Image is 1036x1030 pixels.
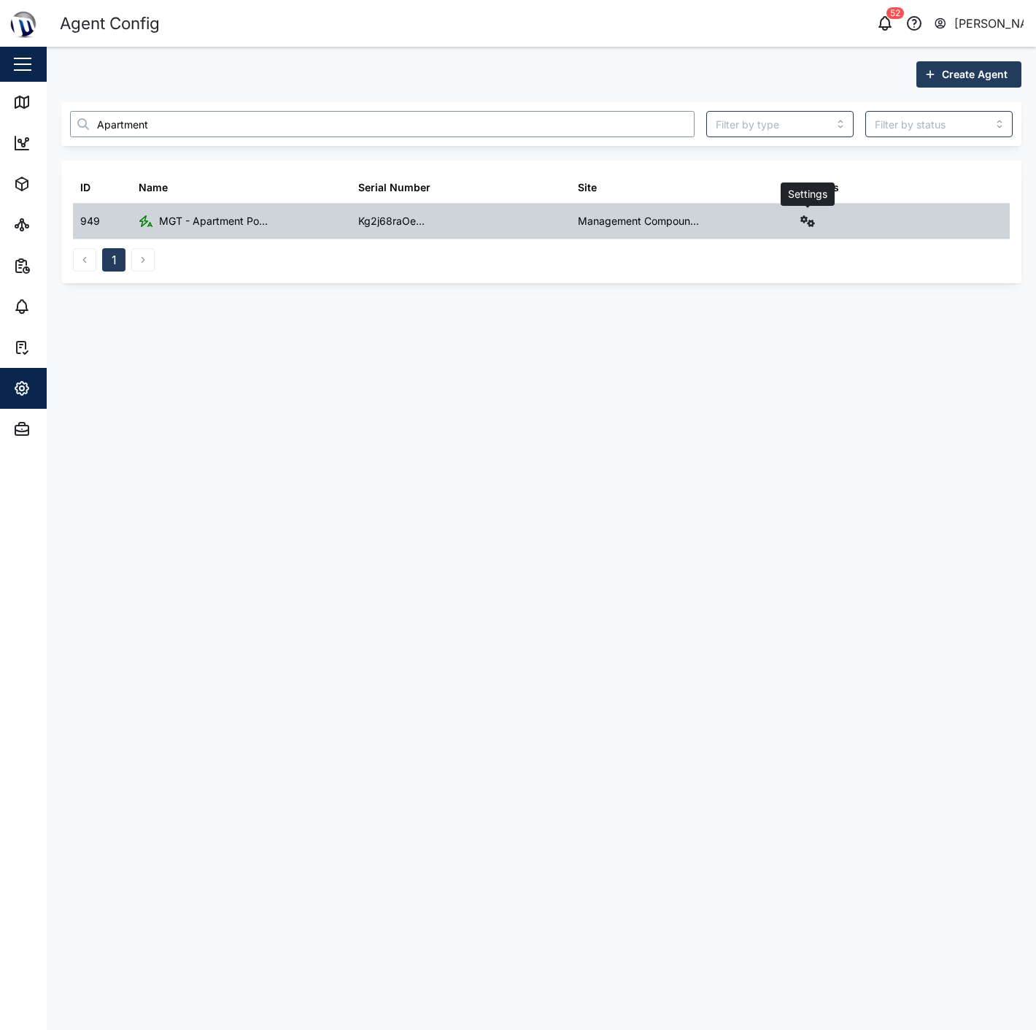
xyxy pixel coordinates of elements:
[102,248,125,272] button: 1
[38,421,81,437] div: Admin
[38,339,78,355] div: Tasks
[578,180,597,196] div: Site
[38,217,73,233] div: Sites
[38,176,83,192] div: Assets
[7,7,39,39] img: Main Logo
[38,380,90,396] div: Settings
[933,13,1024,34] button: [PERSON_NAME]
[954,15,1024,33] div: [PERSON_NAME]
[916,61,1021,88] button: Create Agent
[70,111,695,137] input: Search agent here...
[38,94,71,110] div: Map
[865,111,1013,137] input: Filter by status
[358,213,425,229] div: Kg2j68raOe...
[797,180,839,196] div: Settings
[80,180,90,196] div: ID
[886,7,904,19] div: 52
[358,180,430,196] div: Serial Number
[80,213,100,229] div: 949
[38,258,88,274] div: Reports
[159,213,268,229] div: MGT - Apartment Po...
[38,135,104,151] div: Dashboard
[578,213,699,229] div: Management Compoun...
[60,11,160,36] div: Agent Config
[139,180,168,196] div: Name
[706,111,854,137] input: Filter by type
[38,299,83,315] div: Alarms
[942,62,1008,87] span: Create Agent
